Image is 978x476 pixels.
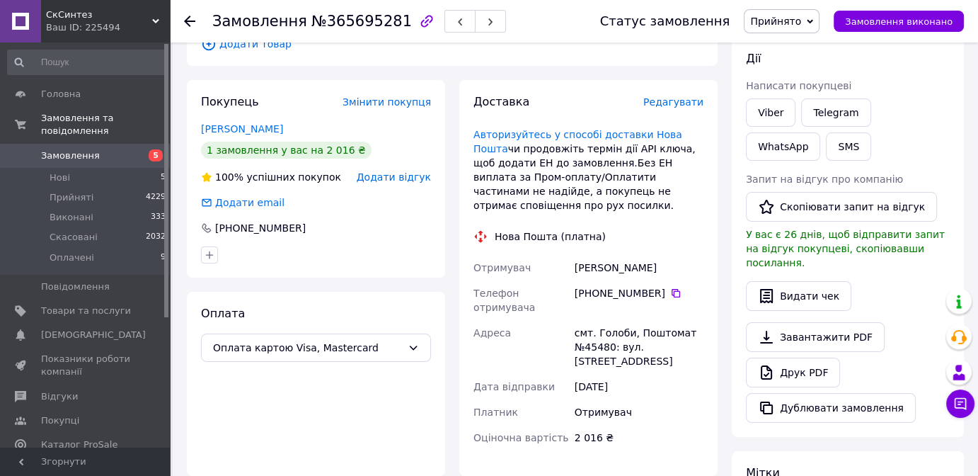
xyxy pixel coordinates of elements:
[215,171,243,183] span: 100%
[213,340,402,356] span: Оплата картою Visa, Mastercard
[600,14,730,28] div: Статус замовлення
[41,414,79,427] span: Покупці
[746,322,885,352] a: Завантажити PDF
[473,95,529,108] span: Доставка
[746,98,795,127] a: Viber
[826,132,871,161] button: SMS
[46,21,170,34] div: Ваш ID: 225494
[750,16,801,27] span: Прийнято
[7,50,167,75] input: Пошук
[151,211,166,224] span: 333
[41,149,100,162] span: Замовлення
[311,13,412,30] span: №365695281
[201,95,259,108] span: Покупець
[201,307,245,320] span: Оплата
[161,171,166,184] span: 5
[41,305,131,317] span: Товари та послуги
[46,8,152,21] span: СкСинтез
[473,129,682,154] a: Авторизуйтесь у способі доставки Нова Пошта
[357,171,431,183] span: Додати відгук
[149,149,163,161] span: 5
[572,374,706,399] div: [DATE]
[41,88,81,101] span: Головна
[473,327,511,339] span: Адреса
[801,98,870,127] a: Telegram
[746,192,937,222] button: Скопіювати запит на відгук
[41,280,110,293] span: Повідомлення
[146,231,166,244] span: 2032
[473,288,535,313] span: Телефон отримувача
[746,132,820,161] a: WhatsApp
[212,13,307,30] span: Замовлення
[201,123,283,135] a: [PERSON_NAME]
[184,14,195,28] div: Повернутися назад
[746,393,916,423] button: Дублювати замовлення
[575,286,703,300] div: [PHONE_NUMBER]
[572,399,706,425] div: Отримувач
[214,221,307,235] div: [PHONE_NUMBER]
[201,142,372,159] div: 1 замовлення у вас на 2 016 ₴
[50,191,93,204] span: Прийняті
[746,281,851,311] button: Видати чек
[343,96,431,108] span: Змінити покупця
[214,195,286,210] div: Додати email
[473,127,703,212] div: чи продовжіть термін дії АРІ ключа, щоб додати ЕН до замовлення.Без ЕН виплата за Пром-оплату/Опл...
[746,174,903,185] span: Запит на відгук про компанію
[146,191,166,204] span: 4229
[643,96,703,108] span: Редагувати
[746,52,761,65] span: Дії
[491,229,609,244] div: Нова Пошта (платна)
[473,381,555,392] span: Дата відправки
[572,255,706,280] div: [PERSON_NAME]
[50,211,93,224] span: Виконані
[746,358,840,387] a: Друк PDF
[473,432,568,443] span: Оціночна вартість
[50,171,70,184] span: Нові
[50,251,94,264] span: Оплачені
[834,11,964,32] button: Замовлення виконано
[845,16,953,27] span: Замовлення виконано
[50,231,98,244] span: Скасовані
[41,329,146,341] span: [DEMOGRAPHIC_DATA]
[746,229,945,268] span: У вас є 26 днів, щоб відправити запит на відгук покупцеві, скопіювавши посилання.
[473,407,518,418] span: Платник
[41,353,131,378] span: Показники роботи компанії
[41,438,117,451] span: Каталог ProSale
[161,251,166,264] span: 9
[946,390,974,418] button: Чат з покупцем
[201,36,703,52] span: Додати товар
[201,170,341,184] div: успішних покупок
[473,262,531,273] span: Отримувач
[572,425,706,450] div: 2 016 ₴
[41,390,78,403] span: Відгуки
[200,195,286,210] div: Додати email
[41,112,170,137] span: Замовлення та повідомлення
[746,80,851,91] span: Написати покупцеві
[572,320,706,374] div: смт. Голоби, Поштомат №45480: вул. [STREET_ADDRESS]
